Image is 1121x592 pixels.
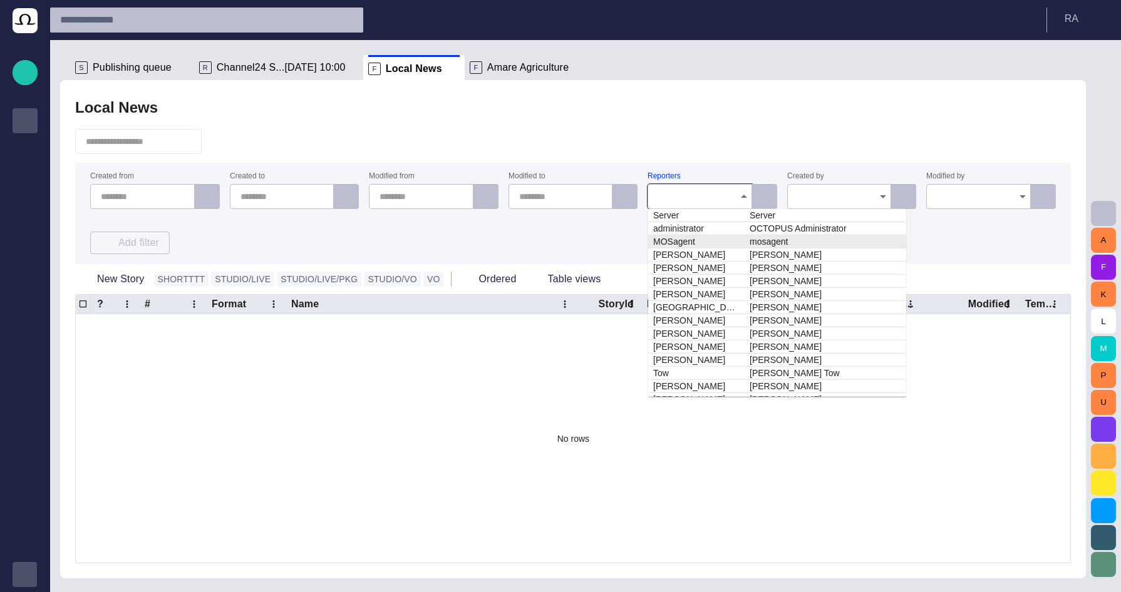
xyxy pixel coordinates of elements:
[1014,188,1031,205] button: Open
[648,353,745,366] td: [PERSON_NAME]
[745,392,906,406] td: [PERSON_NAME]
[18,138,33,151] p: Story folders
[194,55,363,80] div: RChannel24 S...[DATE] 10:00
[926,172,964,181] label: Modified by
[457,268,520,290] button: Ordered
[556,295,574,313] button: Name column menu
[1091,363,1116,388] button: P
[18,163,33,176] p: Publishing queue
[97,298,103,310] div: ?
[18,138,33,153] span: Story folders
[509,172,545,181] label: Modified to
[745,209,906,222] td: Server
[745,340,906,353] td: [PERSON_NAME]
[874,188,892,205] button: Open
[745,274,906,287] td: [PERSON_NAME]
[1046,295,1063,313] button: Template column menu
[18,238,33,251] p: Administration
[18,113,33,128] span: Rundowns
[745,261,906,274] td: [PERSON_NAME]
[18,314,33,326] p: My OctopusX
[1091,336,1116,361] button: M
[622,295,640,313] button: StoryId column menu
[648,222,745,235] td: administrator
[648,209,745,222] td: Server
[18,364,33,379] span: Editorial Admin
[18,339,33,354] span: Social Media
[18,339,33,351] p: Social Media
[745,287,906,300] td: [PERSON_NAME]
[648,392,745,406] td: [PERSON_NAME]
[13,8,38,33] img: Octopus News Room
[277,272,361,287] button: STUDIO/LIVE/PKG
[902,295,919,313] button: Created by column menu
[1091,390,1116,415] button: U
[211,272,274,287] button: STUDIO/LIVE
[648,172,681,181] label: Reporters
[18,188,33,201] p: Publishing queue KKK
[745,314,906,327] td: [PERSON_NAME]
[599,298,634,310] div: StoryId
[423,272,444,287] button: VO
[18,263,33,276] p: Media-test with filter
[648,340,745,353] td: [PERSON_NAME]
[93,61,172,74] span: Publishing queue
[648,327,745,340] td: [PERSON_NAME]
[18,213,33,226] p: Media
[18,238,33,253] span: Administration
[18,263,33,278] span: Media-test with filter
[368,63,381,75] p: F
[470,61,482,74] p: F
[1055,8,1113,30] button: RA
[526,268,623,290] button: Table views
[1091,255,1116,280] button: F
[18,188,33,203] span: Publishing queue KKK
[217,61,346,74] span: Channel24 S...[DATE] 10:00
[648,274,745,287] td: [PERSON_NAME]
[13,434,38,459] div: Octopus
[363,55,465,80] div: FLocal News
[465,55,591,80] div: FAmare Agriculture
[75,61,88,74] p: S
[648,287,745,300] td: [PERSON_NAME]
[118,295,136,313] button: ? column menu
[1025,298,1060,310] div: Template
[648,366,745,379] td: Tow
[364,272,421,287] button: STUDIO/VO
[745,222,906,235] td: OCTOPUS Administrator
[735,188,753,205] button: Close
[75,268,149,290] button: New Story
[745,327,906,340] td: [PERSON_NAME]
[787,172,824,181] label: Created by
[1091,228,1116,253] button: A
[230,172,265,181] label: Created to
[265,295,282,313] button: Format column menu
[18,288,33,304] span: [PERSON_NAME]'s media (playout)
[647,298,681,310] div: Plan dur
[18,439,33,454] span: Octopus
[13,158,38,183] div: Publishing queue
[76,314,1071,563] div: No rows
[13,258,38,283] div: Media-test with filter
[648,248,745,261] td: [PERSON_NAME]
[648,261,745,274] td: [PERSON_NAME]
[75,99,158,116] h2: Local News
[745,379,906,392] td: [PERSON_NAME]
[13,283,38,309] div: [PERSON_NAME]'s media (playout)
[745,248,906,261] td: [PERSON_NAME]
[386,63,442,75] span: Local News
[199,61,212,74] p: R
[13,208,38,233] div: Media
[745,235,906,248] td: mosagent
[369,172,415,181] label: Modified from
[487,61,569,74] span: Amare Agriculture
[648,235,745,248] td: MOSagent
[648,314,745,327] td: [PERSON_NAME]
[1065,11,1078,26] p: R A
[745,353,906,366] td: [PERSON_NAME]
[18,113,33,126] p: Rundowns
[185,295,203,313] button: # column menu
[18,364,33,376] p: Editorial Admin
[154,272,209,287] button: SHORTTTT
[18,389,33,404] span: [URL][DOMAIN_NAME]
